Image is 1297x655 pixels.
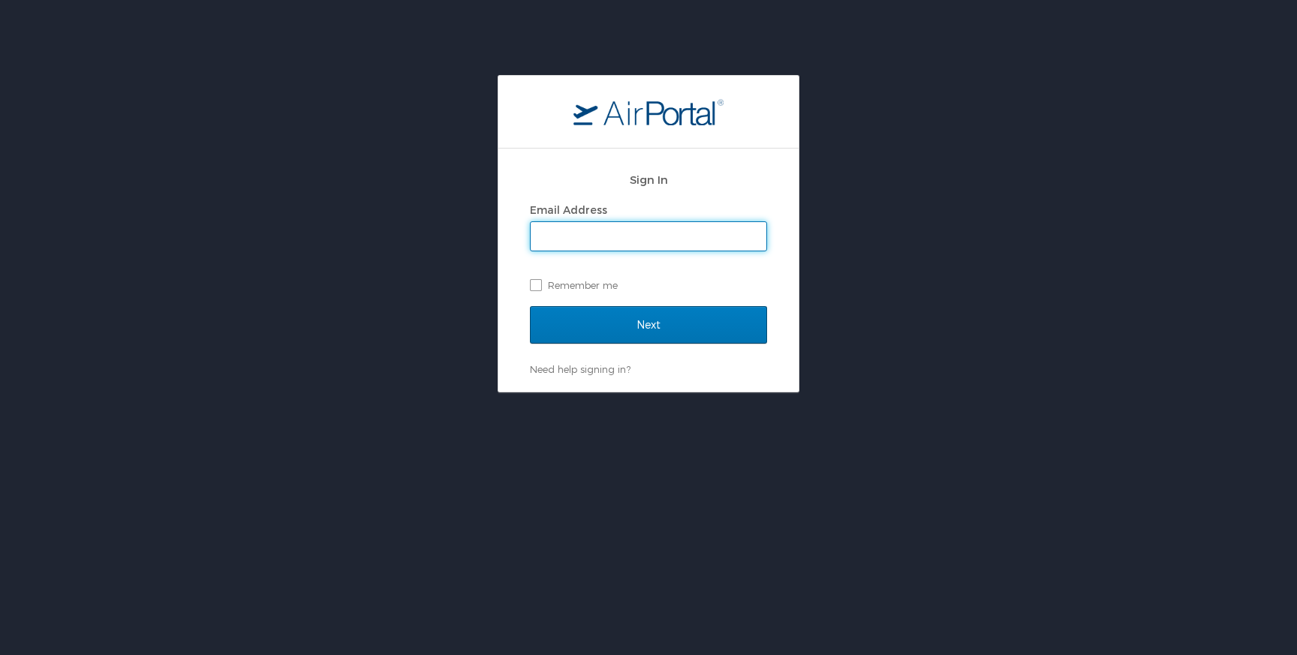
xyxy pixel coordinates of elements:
[530,203,607,216] label: Email Address
[530,306,767,344] input: Next
[530,363,630,375] a: Need help signing in?
[530,274,767,296] label: Remember me
[530,171,767,188] h2: Sign In
[573,98,724,125] img: logo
